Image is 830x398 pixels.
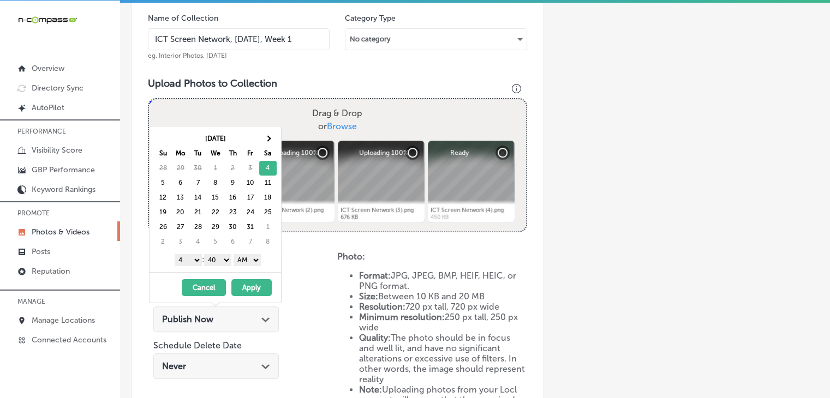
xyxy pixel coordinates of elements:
td: 31 [242,220,259,234]
td: 4 [259,161,277,176]
td: 27 [172,220,189,234]
div: No category [345,31,526,48]
img: tab_keywords_by_traffic_grey.svg [109,63,117,72]
td: 3 [172,234,189,249]
label: Category Type [345,14,396,23]
th: Su [154,146,172,161]
strong: Photo: [337,251,365,262]
td: 5 [154,176,172,190]
button: Cancel [182,279,226,296]
li: The photo should be in focus and well lit, and have no significant alterations or excessive use o... [359,333,527,384]
th: Sa [259,146,277,161]
img: logo_orange.svg [17,17,26,26]
div: Domain Overview [41,64,98,71]
label: Drag & Drop or [308,102,367,137]
p: Connected Accounts [32,335,106,345]
span: Browse [327,121,357,131]
td: 14 [189,190,207,205]
button: Apply [231,279,272,296]
td: 16 [224,190,242,205]
p: Visibility Score [32,146,82,155]
th: [DATE] [172,131,259,146]
img: 660ab0bf-5cc7-4cb8-ba1c-48b5ae0f18e60NCTV_CLogo_TV_Black_-500x88.png [17,15,77,25]
td: 7 [189,176,207,190]
span: eg. Interior Photos, [DATE] [148,52,227,59]
div: Keywords by Traffic [121,64,184,71]
th: Fr [242,146,259,161]
label: Schedule Delete Date [153,340,242,351]
p: Overview [32,64,64,73]
label: Name of Collection [148,14,218,23]
td: 26 [154,220,172,234]
td: 6 [172,176,189,190]
input: Title [148,28,330,50]
td: 20 [172,205,189,220]
td: 2 [154,234,172,249]
th: Tu [189,146,207,161]
td: 18 [259,190,277,205]
td: 2 [224,161,242,176]
div: : [154,251,281,268]
td: 1 [259,220,277,234]
td: 25 [259,205,277,220]
li: 720 px tall, 720 px wide [359,301,527,312]
td: 8 [259,234,277,249]
td: 28 [189,220,207,234]
td: 4 [189,234,207,249]
td: 5 [207,234,224,249]
p: Keyword Rankings [32,185,95,194]
td: 8 [207,176,224,190]
p: Reputation [32,267,70,276]
span: Publish Now [162,314,213,324]
td: 1 [207,161,224,176]
th: Mo [172,146,189,161]
p: Manage Locations [32,316,95,325]
p: GBP Performance [32,165,95,174]
strong: Note: [359,384,382,395]
td: 22 [207,205,224,220]
td: 12 [154,190,172,205]
td: 29 [207,220,224,234]
img: website_grey.svg [17,28,26,37]
strong: Minimum resolution: [359,312,445,322]
td: 19 [154,205,172,220]
strong: Size: [359,291,378,301]
h3: Upload Photos to Collection [148,77,527,89]
li: JPG, JPEG, BMP, HEIF, HEIC, or PNG format. [359,270,527,291]
td: 29 [172,161,189,176]
td: 6 [224,234,242,249]
img: tab_domain_overview_orange.svg [29,63,38,72]
div: v 4.0.25 [31,17,53,26]
td: 23 [224,205,242,220]
p: Posts [32,247,50,256]
p: Directory Sync [32,83,83,93]
strong: Format: [359,270,391,281]
td: 3 [242,161,259,176]
td: 10 [242,176,259,190]
td: 21 [189,205,207,220]
td: 30 [224,220,242,234]
div: Domain: [DOMAIN_NAME] [28,28,120,37]
th: Th [224,146,242,161]
td: 28 [154,161,172,176]
strong: Quality: [359,333,391,343]
strong: Resolution: [359,301,405,312]
td: 11 [259,176,277,190]
li: 250 px tall, 250 px wide [359,312,527,333]
li: Between 10 KB and 20 MB [359,291,527,301]
td: 30 [189,161,207,176]
td: 24 [242,205,259,220]
td: 15 [207,190,224,205]
td: 7 [242,234,259,249]
p: AutoPilot [32,103,64,112]
td: 9 [224,176,242,190]
span: Never [162,361,186,371]
td: 17 [242,190,259,205]
th: We [207,146,224,161]
p: Photos & Videos [32,227,89,237]
td: 13 [172,190,189,205]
